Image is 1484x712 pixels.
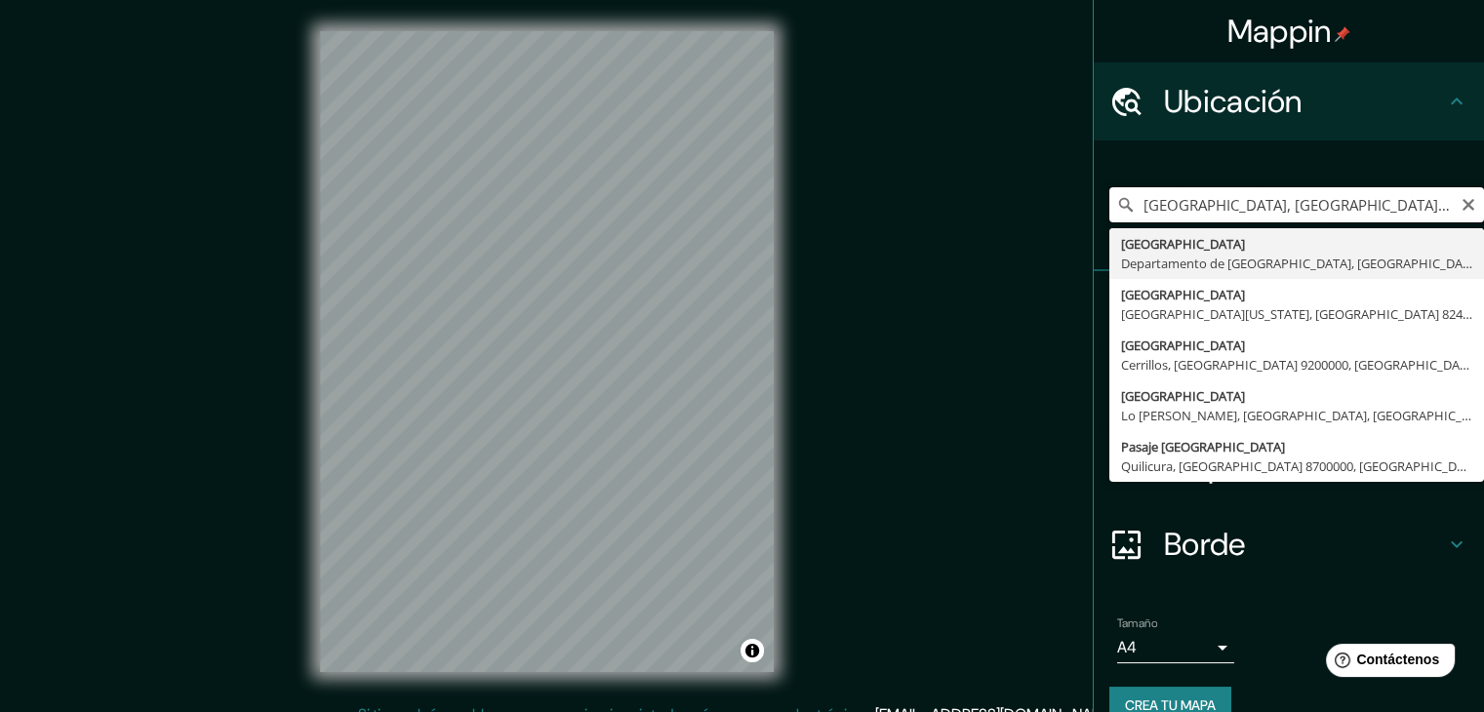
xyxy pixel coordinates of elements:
div: Borde [1094,505,1484,583]
font: Departamento de [GEOGRAPHIC_DATA], [GEOGRAPHIC_DATA] [1121,255,1481,272]
button: Activar o desactivar atribución [741,639,764,662]
iframe: Lanzador de widgets de ayuda [1310,636,1463,691]
font: Ubicación [1164,81,1303,122]
div: Disposición [1094,427,1484,505]
div: Patas [1094,271,1484,349]
canvas: Mapa [320,31,774,672]
font: [GEOGRAPHIC_DATA] [1121,286,1245,303]
font: [GEOGRAPHIC_DATA] [1121,336,1245,354]
font: Cerrillos, [GEOGRAPHIC_DATA] 9200000, [GEOGRAPHIC_DATA] [1121,356,1478,374]
div: Ubicación [1094,62,1484,140]
font: Quilicura, [GEOGRAPHIC_DATA] 8700000, [GEOGRAPHIC_DATA] [1121,457,1483,475]
font: A4 [1117,637,1137,657]
font: Pasaje [GEOGRAPHIC_DATA] [1121,438,1285,455]
font: Borde [1164,524,1246,565]
button: Claro [1461,194,1476,213]
font: Tamaño [1117,615,1157,631]
font: Mappin [1227,11,1332,52]
input: Elige tu ciudad o zona [1109,187,1484,222]
font: [GEOGRAPHIC_DATA] [1121,235,1245,253]
font: [GEOGRAPHIC_DATA] [1121,387,1245,405]
div: A4 [1117,632,1234,663]
div: Estilo [1094,349,1484,427]
img: pin-icon.png [1335,26,1350,42]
